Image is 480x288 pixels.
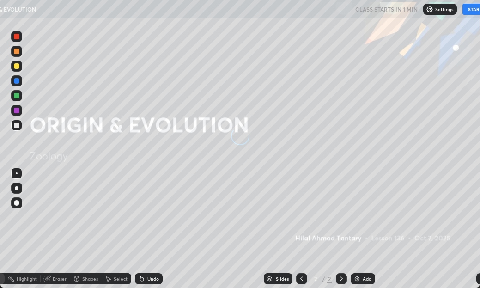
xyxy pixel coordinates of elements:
[82,276,98,281] div: Shapes
[353,275,361,282] img: add-slide-button
[322,276,325,282] div: /
[327,275,332,283] div: 2
[276,276,289,281] div: Slides
[147,276,159,281] div: Undo
[114,276,128,281] div: Select
[435,7,453,12] p: Settings
[311,276,320,282] div: 2
[53,276,67,281] div: Eraser
[17,276,37,281] div: Highlight
[355,5,418,13] h5: CLASS STARTS IN 1 MIN
[363,276,371,281] div: Add
[426,6,433,13] img: class-settings-icons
